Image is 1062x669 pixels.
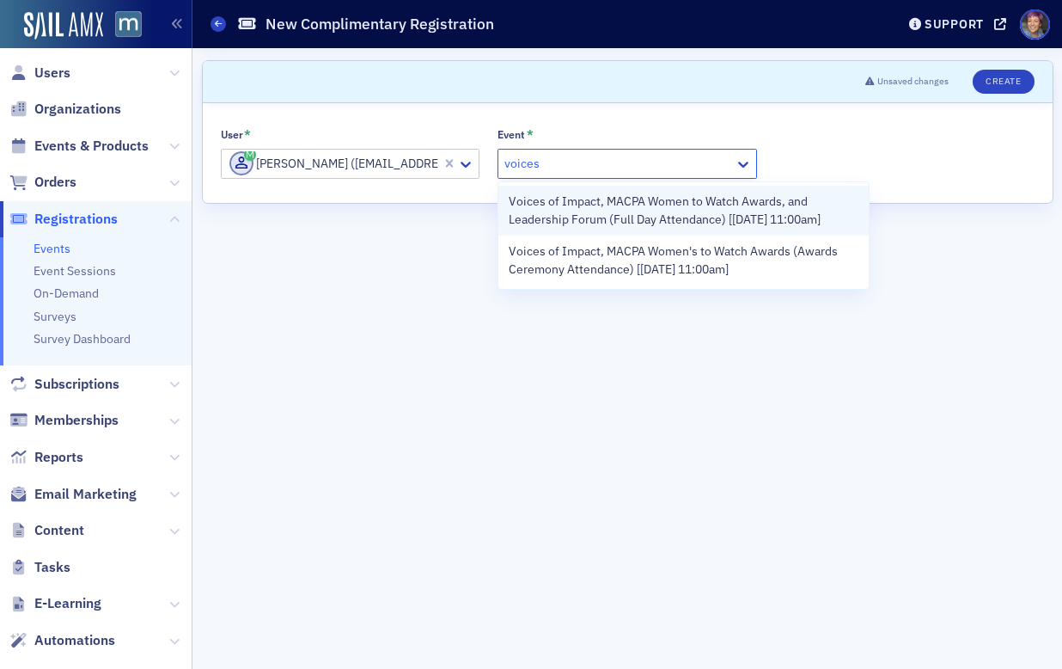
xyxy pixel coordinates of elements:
a: E-Learning [9,594,101,613]
div: User [221,128,243,141]
a: Surveys [34,309,76,324]
a: Event Sessions [34,263,116,279]
button: Create [973,70,1034,94]
a: Email Marketing [9,485,137,504]
a: Users [9,64,70,83]
a: Memberships [9,411,119,430]
a: Events & Products [9,137,149,156]
div: Event [497,128,525,141]
span: Subscriptions [34,375,119,394]
a: Organizations [9,100,121,119]
a: Events [34,241,70,256]
a: Automations [9,631,115,650]
a: Tasks [9,558,70,577]
a: Subscriptions [9,375,119,394]
span: Reports [34,448,83,467]
a: On-Demand [34,285,99,301]
span: Email Marketing [34,485,137,504]
h1: New Complimentary Registration [265,14,494,34]
img: SailAMX [24,12,103,40]
span: Tasks [34,558,70,577]
span: Profile [1020,9,1050,40]
div: [PERSON_NAME] ([EMAIL_ADDRESS][DOMAIN_NAME]) [229,151,439,175]
a: Content [9,521,84,540]
a: Reports [9,448,83,467]
span: Users [34,64,70,83]
span: Registrations [34,210,118,229]
a: View Homepage [103,11,142,40]
div: Support [925,16,984,32]
img: SailAMX [115,11,142,38]
span: Memberships [34,411,119,430]
span: Voices of Impact, MACPA Women's to Watch Awards (Awards Ceremony Attendance) [[DATE] 11:00am] [509,242,858,279]
span: Events & Products [34,137,149,156]
span: Organizations [34,100,121,119]
span: E-Learning [34,594,101,613]
a: Orders [9,173,76,192]
span: Content [34,521,84,540]
a: Registrations [9,210,118,229]
abbr: This field is required [244,127,251,143]
span: Orders [34,173,76,192]
span: Automations [34,631,115,650]
span: Unsaved changes [877,75,949,89]
a: Survey Dashboard [34,331,131,347]
abbr: This field is required [527,127,534,143]
span: Voices of Impact, MACPA Women to Watch Awards, and Leadership Forum (Full Day Attendance) [[DATE]... [509,193,858,229]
